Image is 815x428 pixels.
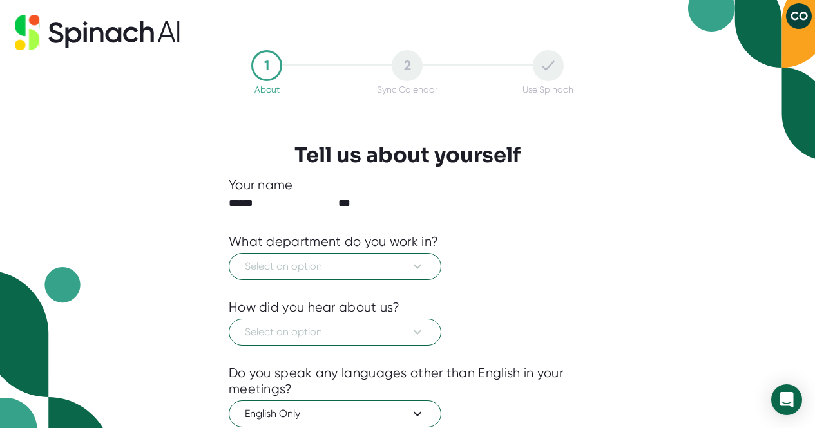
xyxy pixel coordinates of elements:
[523,84,573,95] div: Use Spinach
[392,50,423,81] div: 2
[245,324,425,340] span: Select an option
[229,299,400,315] div: How did you hear about us?
[245,406,425,422] span: English Only
[229,400,441,427] button: English Only
[377,84,437,95] div: Sync Calendar
[771,384,802,415] div: Open Intercom Messenger
[294,143,521,167] h3: Tell us about yourself
[229,365,586,397] div: Do you speak any languages other than English in your meetings?
[786,3,812,29] button: CO
[254,84,280,95] div: About
[229,253,441,280] button: Select an option
[251,50,282,81] div: 1
[229,234,438,250] div: What department do you work in?
[229,319,441,346] button: Select an option
[245,259,425,274] span: Select an option
[229,177,586,193] div: Your name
